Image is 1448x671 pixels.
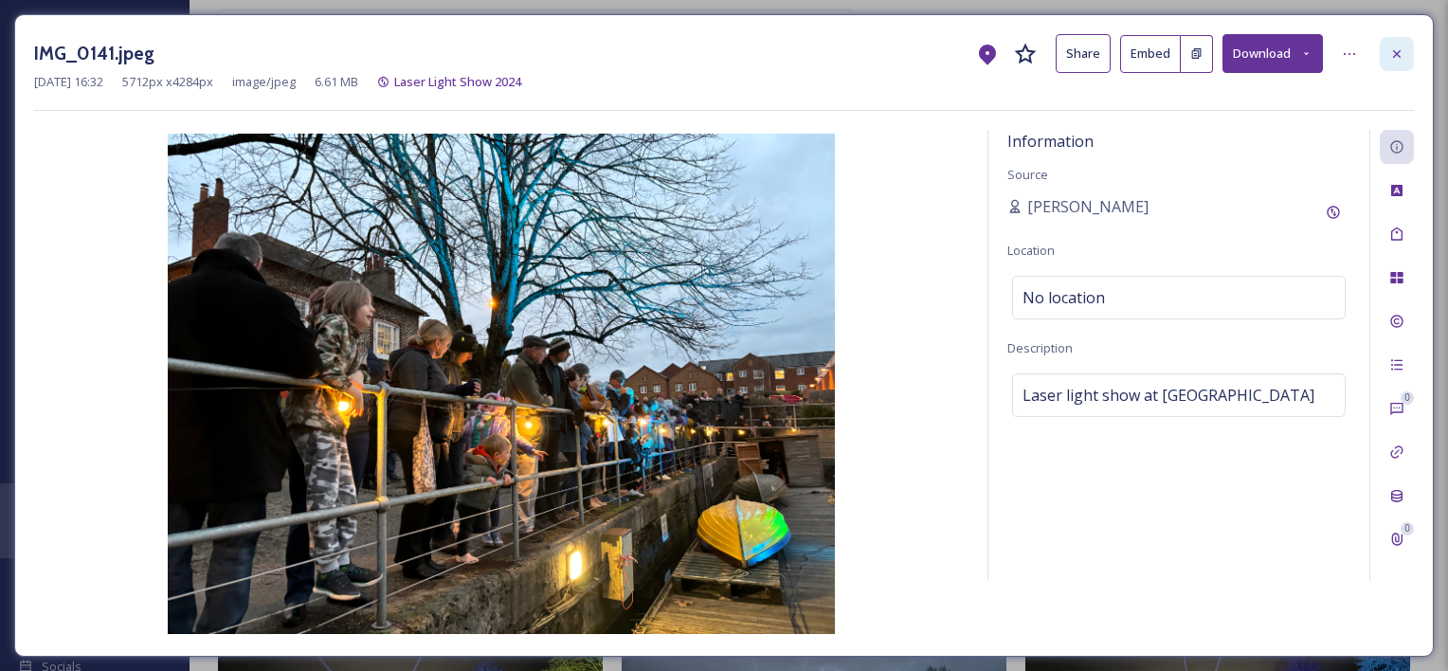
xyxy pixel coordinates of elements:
button: Embed [1120,35,1181,73]
span: [PERSON_NAME] [1027,195,1149,218]
span: image/jpeg [232,73,296,91]
h3: IMG_0141.jpeg [34,40,154,67]
span: No location [1023,286,1105,309]
span: Laser Light Show 2024 [394,73,521,90]
span: 6.61 MB [315,73,358,91]
span: [DATE] 16:32 [34,73,103,91]
span: Source [1007,166,1048,183]
div: 0 [1401,391,1414,405]
div: 0 [1401,522,1414,535]
button: Share [1056,34,1111,73]
span: Description [1007,339,1073,356]
span: Information [1007,131,1094,152]
span: Location [1007,242,1055,259]
img: IMG_0141.jpeg [34,134,968,634]
span: Laser light show at [GEOGRAPHIC_DATA] [1023,384,1314,407]
span: 5712 px x 4284 px [122,73,213,91]
button: Download [1222,34,1323,73]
